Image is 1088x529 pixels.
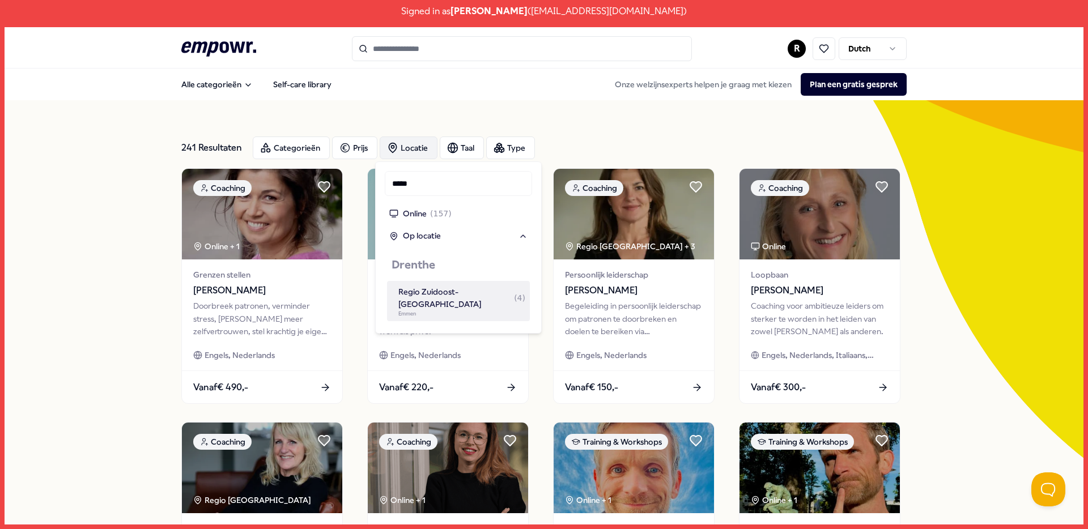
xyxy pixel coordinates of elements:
[193,380,248,395] span: Vanaf € 490,-
[193,300,331,338] div: Doorbreek patronen, verminder stress, [PERSON_NAME] meer zelfvertrouwen, stel krachtig je eigen g...
[379,494,426,506] div: Online + 1
[486,136,535,159] button: Type
[332,136,377,159] button: Prijs
[565,434,668,450] div: Training & Workshops
[751,300,889,338] div: Coaching voor ambitieuze leiders om sterker te worden in het leiden van zowel [PERSON_NAME] als a...
[565,380,618,395] span: Vanaf € 150,-
[352,36,692,61] input: Search for products, categories or subcategories
[788,40,806,58] button: R
[205,349,275,361] span: Engels, Nederlands
[193,494,313,506] div: Regio [GEOGRAPHIC_DATA]
[193,434,252,450] div: Coaching
[801,73,907,96] button: Plan een gratis gesprek
[380,136,437,159] button: Locatie
[565,494,611,506] div: Online + 1
[565,240,695,253] div: Regio [GEOGRAPHIC_DATA] + 3
[367,168,529,404] a: package imageCoachingRegio Gooi en Vechtstreek Burn-out[PERSON_NAME][GEOGRAPHIC_DATA]Coaching hel...
[1031,472,1065,506] iframe: Help Scout Beacon - Open
[739,423,900,513] img: package image
[182,169,342,259] img: package image
[565,268,703,281] span: Persoonlijk leiderschap
[739,168,900,404] a: package imageCoachingOnlineLoopbaan[PERSON_NAME]Coaching voor ambitieuze leiders om sterker te wo...
[554,423,714,513] img: package image
[403,229,441,242] span: Op locatie
[181,168,343,404] a: package imageCoachingOnline + 1Grenzen stellen[PERSON_NAME]Doorbreek patronen, verminder stress, ...
[565,283,703,298] span: [PERSON_NAME]
[565,300,703,338] div: Begeleiding in persoonlijk leiderschap om patronen te doorbreken en doelen te bereiken via bewust...
[576,349,647,361] span: Engels, Nederlands
[181,136,244,159] div: 241 Resultaten
[553,168,715,404] a: package imageCoachingRegio [GEOGRAPHIC_DATA] + 3Persoonlijk leiderschap[PERSON_NAME]Begeleiding i...
[751,380,806,395] span: Vanaf € 300,-
[430,207,452,220] span: ( 157 )
[182,423,342,513] img: package image
[751,240,786,253] div: Online
[368,423,528,513] img: package image
[751,494,797,506] div: Online + 1
[193,180,252,196] div: Coaching
[606,73,907,96] div: Onze welzijnsexperts helpen je graag met kiezen
[514,292,525,304] span: ( 4 )
[172,73,262,96] button: Alle categorieën
[264,73,341,96] a: Self-care library
[193,240,240,253] div: Online + 1
[390,349,461,361] span: Engels, Nederlands
[554,169,714,259] img: package image
[193,268,331,281] span: Grenzen stellen
[751,434,854,450] div: Training & Workshops
[440,136,484,159] button: Taal
[385,247,532,324] div: Suggestions
[398,311,416,317] span: Emmen
[565,180,623,196] div: Coaching
[751,283,889,298] span: [PERSON_NAME]
[193,283,331,298] span: [PERSON_NAME]
[379,434,437,450] div: Coaching
[751,180,809,196] div: Coaching
[751,268,889,281] span: Loopbaan
[172,73,341,96] nav: Main
[403,207,427,220] span: Online
[379,380,433,395] span: Vanaf € 220,-
[368,169,528,259] img: package image
[253,136,330,159] button: Categorieën
[450,4,528,19] span: [PERSON_NAME]
[398,285,525,311] div: Regio Zuidoost-[GEOGRAPHIC_DATA]
[739,169,900,259] img: package image
[762,349,889,361] span: Engels, Nederlands, Italiaans, Zweeds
